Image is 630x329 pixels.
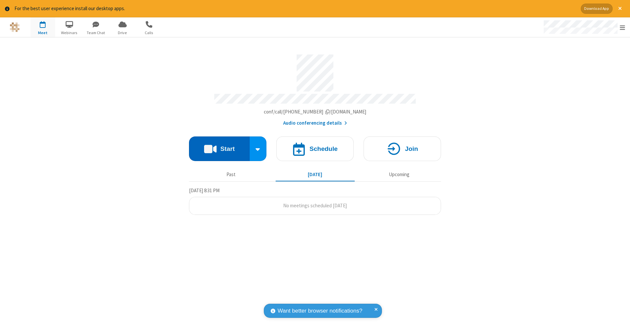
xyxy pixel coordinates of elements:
span: Meet [31,30,55,36]
span: Team Chat [84,30,108,36]
button: Copy my meeting room linkCopy my meeting room link [264,108,367,116]
span: Drive [110,30,135,36]
button: Start [189,136,250,161]
span: No meetings scheduled [DATE] [283,202,347,209]
button: Logo [2,17,27,37]
button: Past [192,169,271,181]
h4: Schedule [309,146,338,152]
div: Start conference options [250,136,267,161]
button: [DATE] [276,169,355,181]
button: Audio conferencing details [283,119,347,127]
div: For the best user experience install our desktop apps. [14,5,576,12]
button: Upcoming [360,169,439,181]
section: Today's Meetings [189,187,441,215]
h4: Join [405,146,418,152]
h4: Start [220,146,235,152]
span: Copy my meeting room link [264,109,367,115]
button: Join [364,136,441,161]
button: Schedule [276,136,354,161]
span: [DATE] 8:31 PM [189,187,220,194]
div: Open menu [537,17,630,37]
span: Webinars [57,30,82,36]
section: Account details [189,50,441,127]
button: Download App [581,4,613,14]
span: Want better browser notifications? [278,307,362,315]
img: QA Selenium DO NOT DELETE OR CHANGE [10,22,20,32]
button: Close alert [615,4,625,14]
span: Calls [137,30,161,36]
